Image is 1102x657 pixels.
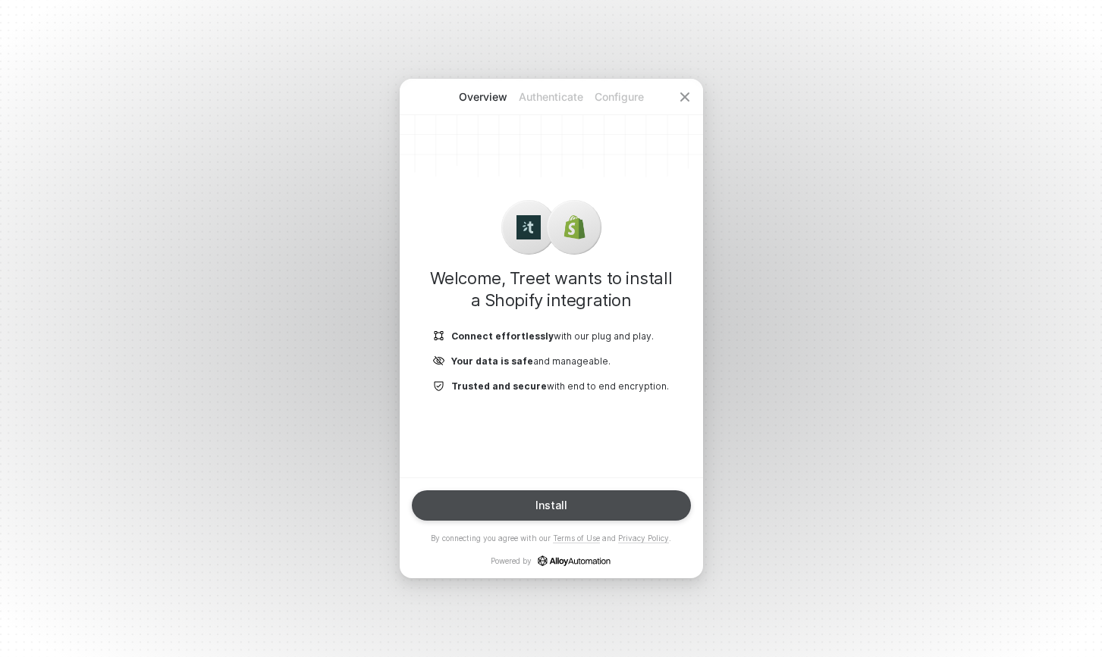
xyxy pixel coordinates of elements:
img: icon [433,330,445,343]
p: By connecting you agree with our and . [431,533,671,543]
h1: Welcome, Treet wants to install a Shopify integration [424,267,679,311]
img: icon [562,215,586,239]
p: with our plug and play. [451,330,654,343]
p: Overview [449,89,517,105]
p: Configure [586,89,654,105]
b: Connect effortlessly [451,330,554,342]
p: and manageable. [451,355,611,368]
a: icon-success [538,555,611,566]
p: Powered by [491,555,611,566]
a: Terms of Use [553,533,600,543]
p: with end to end encryption. [451,380,669,393]
img: icon [433,380,445,393]
a: Privacy Policy [618,533,669,543]
img: icon [516,215,541,239]
button: Install [412,490,691,521]
div: Install [535,499,567,512]
p: Authenticate [517,89,586,105]
b: Trusted and secure [451,380,547,392]
b: Your data is safe [451,355,533,367]
span: icon-close [679,91,691,103]
img: icon [433,355,445,368]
